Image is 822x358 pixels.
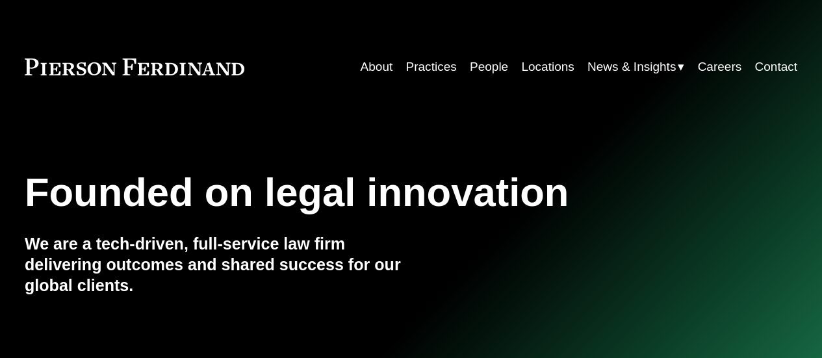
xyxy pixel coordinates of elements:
span: News & Insights [587,56,676,78]
a: folder dropdown [587,55,684,79]
a: About [361,55,393,79]
a: Practices [406,55,457,79]
h4: We are a tech-driven, full-service law firm delivering outcomes and shared success for our global... [25,234,411,296]
a: People [470,55,508,79]
a: Contact [755,55,798,79]
a: Careers [698,55,742,79]
h1: Founded on legal innovation [25,170,669,215]
a: Locations [521,55,574,79]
